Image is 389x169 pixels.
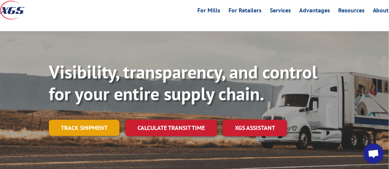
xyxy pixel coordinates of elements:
a: Resources [338,8,365,16]
a: XGS ASSISTANT [223,120,287,136]
a: For Retailers [229,8,262,16]
div: Open chat [363,143,384,164]
a: For Mills [197,8,220,16]
a: Services [270,8,291,16]
b: Visibility, transparency, and control for your entire supply chain. [49,60,317,105]
a: Advantages [299,8,330,16]
a: Calculate transit time [126,120,217,136]
a: Track shipment [49,120,120,136]
a: About [373,8,389,16]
